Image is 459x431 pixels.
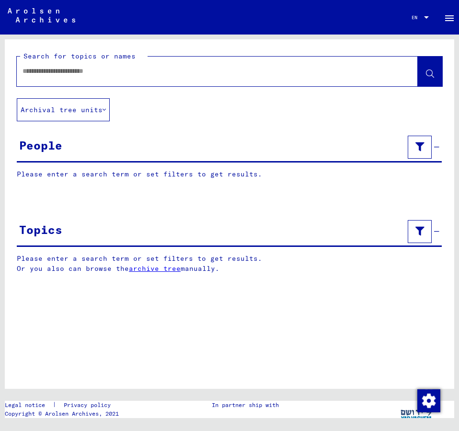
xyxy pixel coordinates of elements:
[417,389,440,412] div: Change consent
[399,401,435,425] img: yv_logo.png
[19,221,62,238] div: Topics
[56,401,122,409] a: Privacy policy
[212,401,279,409] p: In partner ship with
[412,15,422,20] span: EN
[19,137,62,154] div: People
[5,401,122,409] div: |
[444,12,455,24] mat-icon: Side nav toggle icon
[440,8,459,27] button: Toggle sidenav
[5,409,122,418] p: Copyright © Arolsen Archives, 2021
[17,254,442,274] p: Please enter a search term or set filters to get results. Or you also can browse the manually.
[417,389,440,412] img: Change consent
[17,98,110,121] button: Archival tree units
[8,8,75,23] img: Arolsen_neg.svg
[129,264,181,273] a: archive tree
[23,52,136,60] mat-label: Search for topics or names
[17,169,442,179] p: Please enter a search term or set filters to get results.
[5,401,53,409] a: Legal notice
